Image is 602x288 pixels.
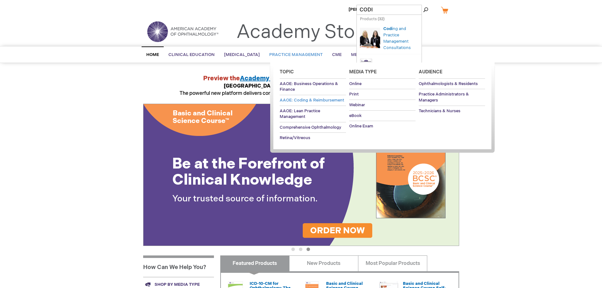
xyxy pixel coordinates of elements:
[356,5,422,15] input: Name, # or keyword
[280,135,310,140] span: Retina/Vitreous
[349,102,365,107] span: Webinar
[299,248,302,251] button: 2 of 3
[419,108,460,113] span: Technicians & Nurses
[419,69,442,75] span: Audience
[419,81,478,86] span: Ophthalmologists & Residents
[280,108,320,119] span: AAOE: Lean Practice Management
[143,255,214,277] h1: How Can We Help You?
[349,113,362,118] span: eBook
[280,69,294,75] span: Topic
[360,56,383,83] a: Ophthalmic Coding Coach
[240,75,360,82] a: Academy Technician Training Platform
[357,24,422,85] ul: Search Autocomplete Result
[203,75,399,82] strong: Preview the at AAO 2025
[351,52,380,57] span: Membership
[289,255,358,271] a: New Products
[146,52,159,57] span: Home
[383,26,411,50] a: Coding and Practice Management Consultations
[291,248,295,251] button: 1 of 3
[280,98,344,103] span: AAOE: Coding & Reimbursement
[358,255,427,271] a: Most Popular Products
[349,69,377,75] span: Media Type
[379,17,383,21] span: 32
[332,52,342,57] span: CME
[224,52,260,57] span: [MEDICAL_DATA]
[168,52,215,57] span: Clinical Education
[349,7,384,12] a: [PERSON_NAME]
[349,124,373,129] span: Online Exam
[360,25,380,51] img: Coding and Practice Management Consultations
[307,248,310,251] button: 3 of 3
[349,81,362,86] span: Online
[280,81,338,92] span: AAOE: Business Operations & Finance
[349,92,359,97] span: Print
[419,92,469,103] span: Practice Administrators & Managers
[360,25,383,52] a: Coding and Practice Management Consultations
[280,125,341,130] span: Comprehensive Ophthalmology
[407,3,431,16] span: Search
[236,21,373,44] a: Academy Store
[360,56,380,81] img: Ophthalmic Coding Coach
[383,26,393,31] span: Codi
[378,17,385,21] span: ( )
[220,255,289,271] a: Featured Products
[224,83,379,89] strong: [GEOGRAPHIC_DATA], Hall WB1, Booth 2761, [DATE] 10:30 a.m.
[360,17,377,21] span: Products
[269,52,323,57] span: Practice Management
